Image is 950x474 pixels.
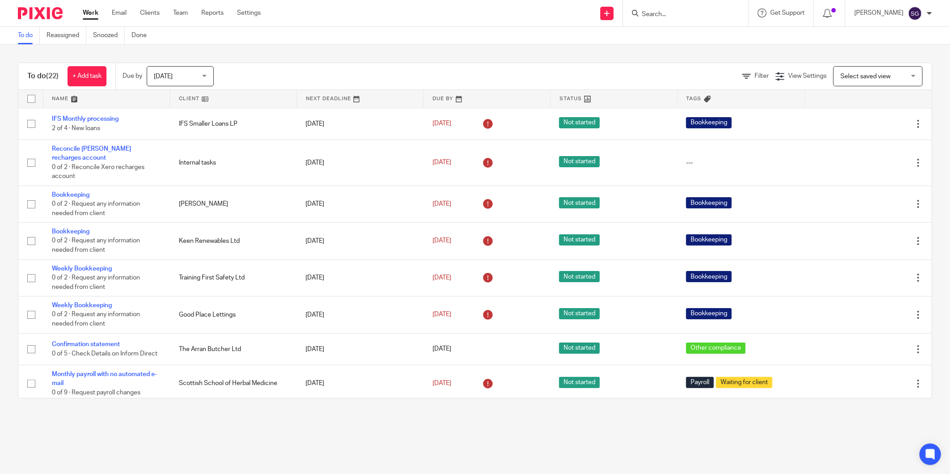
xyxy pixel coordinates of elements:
a: Bookkeeping [52,192,89,198]
span: 0 of 2 · Request any information needed from client [52,238,140,254]
p: [PERSON_NAME] [854,8,903,17]
span: Not started [559,197,600,208]
span: 0 of 9 · Request payroll changes [52,389,140,396]
span: Bookkeeping [686,197,732,208]
span: [DATE] [433,346,451,352]
td: [DATE] [297,365,424,402]
td: [DATE] [297,296,424,333]
span: [DATE] [433,380,451,386]
span: Not started [559,377,600,388]
span: 2 of 4 · New loans [52,125,100,131]
span: Bookkeeping [686,117,732,128]
td: [DATE] [297,186,424,222]
span: Not started [559,156,600,167]
a: Reports [201,8,224,17]
td: The Arran Butcher Ltd [170,333,297,365]
input: Search [641,11,721,19]
span: Not started [559,117,600,128]
td: Training First Safety Ltd [170,259,297,296]
td: Scottish School of Herbal Medicine [170,365,297,402]
p: Due by [123,72,142,80]
a: IFS Monthly processing [52,116,119,122]
span: [DATE] [433,201,451,207]
img: svg%3E [908,6,922,21]
span: Not started [559,308,600,319]
a: Snoozed [93,27,125,44]
span: Bookkeeping [686,271,732,282]
span: 0 of 5 · Check Details on Inform Direct [52,351,157,357]
span: (22) [46,72,59,80]
span: [DATE] [433,160,451,166]
a: Done [131,27,153,44]
td: IFS Smaller Loans LP [170,108,297,140]
span: 0 of 2 · Request any information needed from client [52,312,140,327]
span: Select saved view [840,73,891,80]
a: Reassigned [47,27,86,44]
span: [DATE] [433,238,451,244]
span: Tags [687,96,702,101]
td: [DATE] [297,259,424,296]
span: [DATE] [433,312,451,318]
a: + Add task [68,66,106,86]
div: --- [686,158,796,167]
a: Team [173,8,188,17]
span: Not started [559,234,600,245]
td: Good Place Lettings [170,296,297,333]
span: Get Support [770,10,805,16]
a: Confirmation statement [52,341,120,347]
a: Reconcile [PERSON_NAME] recharges account [52,146,131,161]
span: [DATE] [433,121,451,127]
a: Weekly Bookkeeping [52,302,112,309]
span: Payroll [686,377,714,388]
h1: To do [27,72,59,81]
a: Settings [237,8,261,17]
span: Bookkeeping [686,308,732,319]
a: Monthly payroll with no automated e-mail [52,371,157,386]
a: Email [112,8,127,17]
span: Not started [559,343,600,354]
span: [DATE] [154,73,173,80]
img: Pixie [18,7,63,19]
span: Not started [559,271,600,282]
a: To do [18,27,40,44]
a: Work [83,8,98,17]
span: 0 of 2 · Request any information needed from client [52,201,140,216]
td: Internal tasks [170,140,297,186]
td: [DATE] [297,108,424,140]
span: Filter [755,73,769,79]
span: Bookkeeping [686,234,732,245]
span: 0 of 2 · Request any information needed from client [52,275,140,290]
td: [DATE] [297,223,424,259]
td: [DATE] [297,140,424,186]
td: Keen Renewables Ltd [170,223,297,259]
span: Waiting for client [716,377,772,388]
td: [DATE] [297,333,424,365]
a: Clients [140,8,160,17]
a: Weekly Bookkeeping [52,266,112,272]
span: [DATE] [433,275,451,281]
td: [PERSON_NAME] [170,186,297,222]
a: Bookkeeping [52,229,89,235]
span: Other compliance [686,343,746,354]
span: View Settings [788,73,827,79]
span: 0 of 2 · Reconcile Xero recharges account [52,164,144,180]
